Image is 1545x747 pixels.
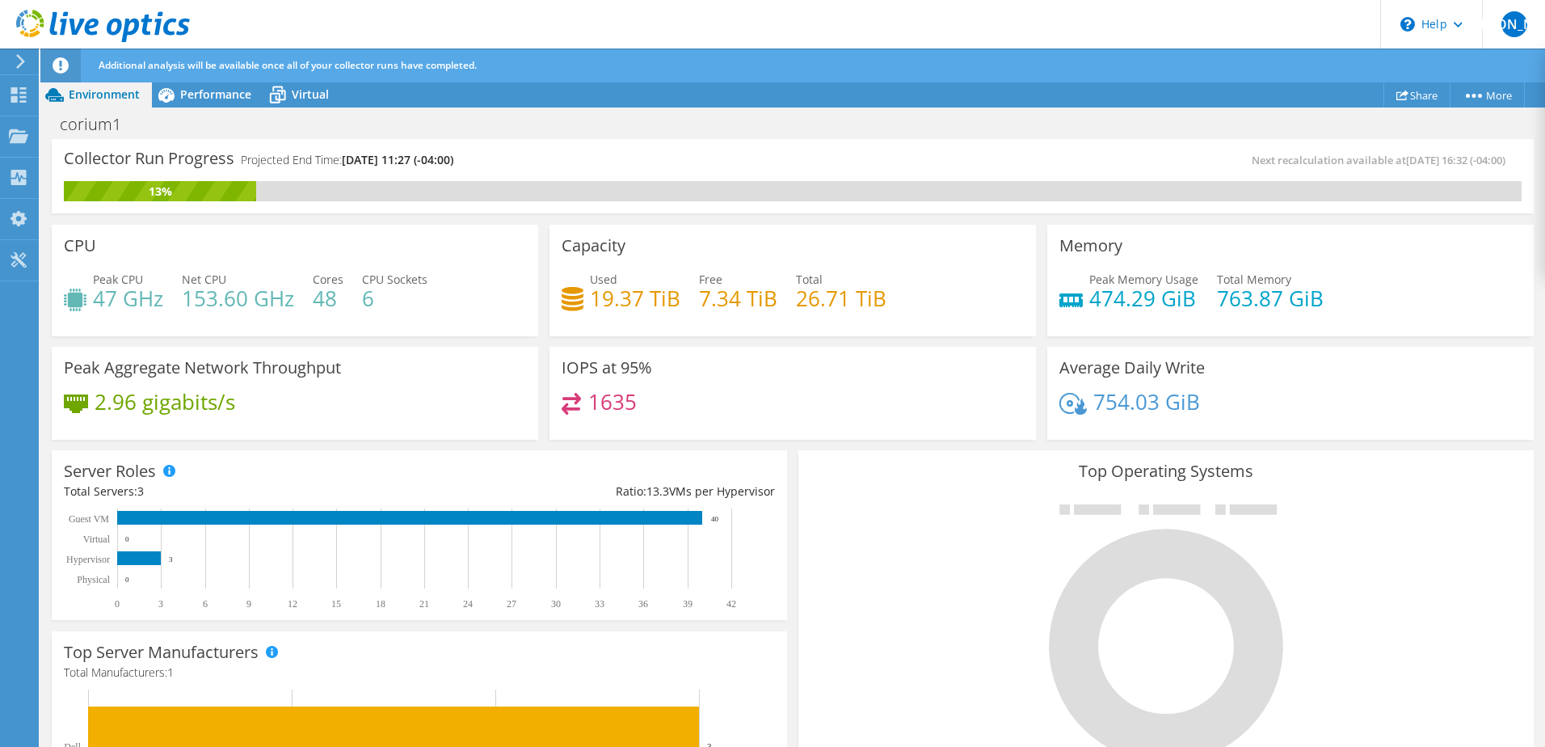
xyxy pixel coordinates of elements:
[69,87,140,102] span: Environment
[180,87,251,102] span: Performance
[1059,237,1122,255] h3: Memory
[64,644,259,661] h3: Top Server Manufacturers
[115,598,120,610] text: 0
[1406,153,1505,167] span: [DATE] 16:32 (-04:00)
[331,598,341,610] text: 15
[246,598,251,610] text: 9
[64,664,775,682] h4: Total Manufacturers:
[77,574,110,585] text: Physical
[419,598,429,610] text: 21
[93,272,143,287] span: Peak CPU
[463,598,473,610] text: 24
[169,555,173,563] text: 3
[288,598,297,610] text: 12
[796,272,823,287] span: Total
[1059,359,1205,377] h3: Average Daily Write
[93,289,163,307] h4: 47 GHz
[64,483,419,500] div: Total Servers:
[125,576,129,584] text: 0
[683,598,693,610] text: 39
[203,598,208,610] text: 6
[1450,82,1525,108] a: More
[83,534,111,545] text: Virtual
[99,58,477,72] span: Additional analysis will be available once all of your collector runs have completed.
[313,272,343,287] span: Cores
[64,183,256,200] div: 13%
[646,483,669,499] span: 13.3
[1217,289,1324,307] h4: 763.87 GiB
[1400,17,1415,32] svg: \n
[1383,82,1450,108] a: Share
[292,87,329,102] span: Virtual
[64,237,96,255] h3: CPU
[53,116,146,133] h1: corium1
[588,393,637,411] h4: 1635
[69,513,109,525] text: Guest VM
[726,598,736,610] text: 42
[1217,272,1291,287] span: Total Memory
[158,598,163,610] text: 3
[95,393,235,411] h4: 2.96 gigabits/s
[182,272,226,287] span: Net CPU
[562,359,652,377] h3: IOPS at 95%
[590,289,680,307] h4: 19.37 TiB
[64,462,156,480] h3: Server Roles
[699,272,722,287] span: Free
[137,483,144,499] span: 3
[362,289,427,307] h4: 6
[241,151,453,169] h4: Projected End Time:
[562,237,625,255] h3: Capacity
[810,462,1522,480] h3: Top Operating Systems
[1089,289,1198,307] h4: 474.29 GiB
[376,598,385,610] text: 18
[796,289,886,307] h4: 26.71 TiB
[507,598,516,610] text: 27
[711,515,719,523] text: 40
[362,272,427,287] span: CPU Sockets
[699,289,777,307] h4: 7.34 TiB
[342,152,453,167] span: [DATE] 11:27 (-04:00)
[182,289,294,307] h4: 153.60 GHz
[64,359,341,377] h3: Peak Aggregate Network Throughput
[1501,11,1527,37] span: [PERSON_NAME]
[1093,393,1200,411] h4: 754.03 GiB
[551,598,561,610] text: 30
[1252,153,1513,167] span: Next recalculation available at
[125,535,129,543] text: 0
[313,289,343,307] h4: 48
[167,665,174,680] span: 1
[595,598,604,610] text: 33
[1089,272,1198,287] span: Peak Memory Usage
[419,483,775,500] div: Ratio: VMs per Hypervisor
[638,598,648,610] text: 36
[66,554,110,565] text: Hypervisor
[590,272,617,287] span: Used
